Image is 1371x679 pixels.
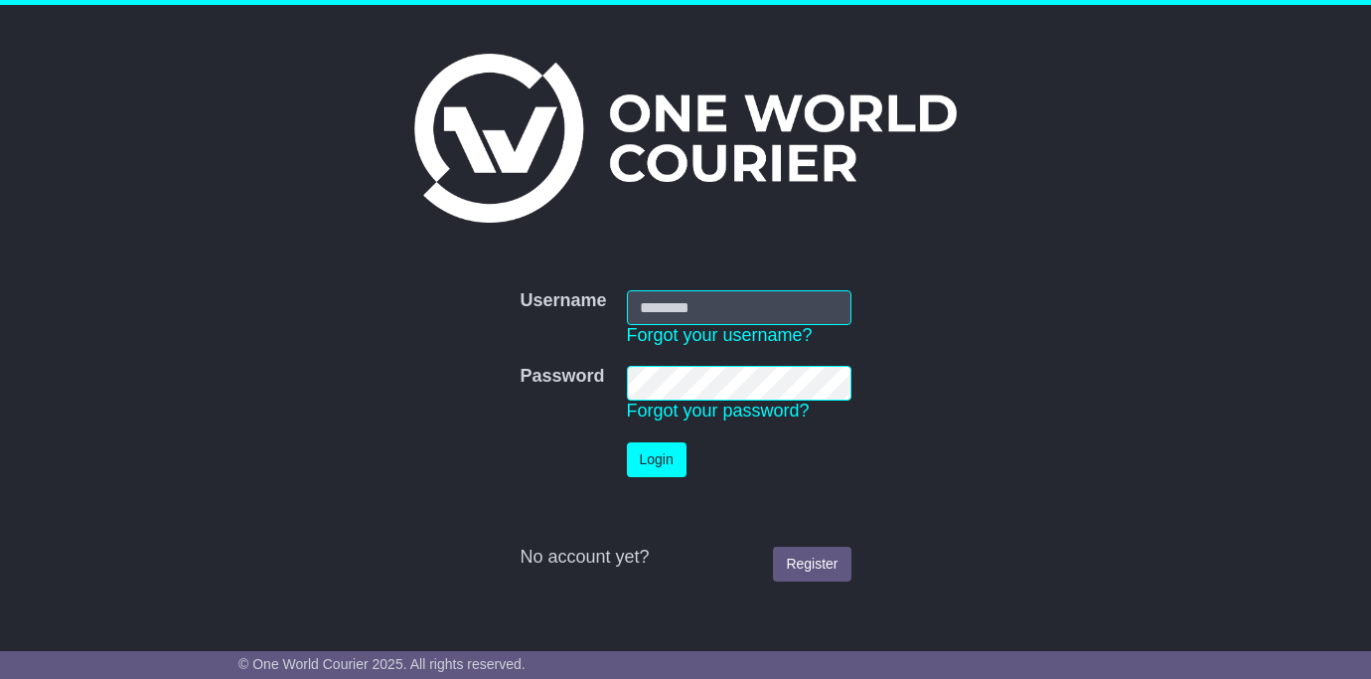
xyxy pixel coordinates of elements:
a: Forgot your username? [627,325,813,345]
img: One World [414,54,957,223]
button: Login [627,442,686,477]
span: © One World Courier 2025. All rights reserved. [238,656,526,672]
a: Register [773,547,850,582]
label: Username [520,290,606,312]
label: Password [520,366,604,388]
div: No account yet? [520,547,850,569]
a: Forgot your password? [627,401,810,421]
